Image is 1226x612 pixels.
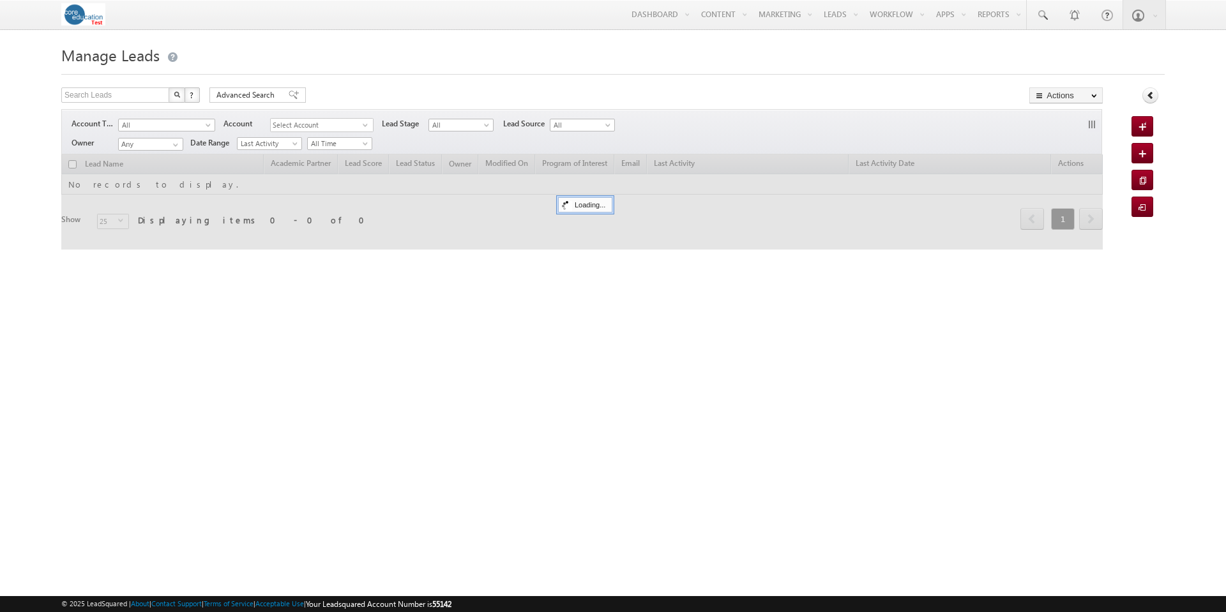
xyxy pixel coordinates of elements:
[306,599,451,609] span: Your Leadsquared Account Number is
[558,197,612,213] div: Loading...
[118,119,215,131] a: All
[308,138,368,149] span: All Time
[190,137,237,149] span: Date Range
[185,87,200,103] button: ?
[237,137,302,150] a: Last Activity
[72,118,118,130] span: Account Type
[216,89,278,101] span: Advanced Search
[428,119,494,131] a: All
[1029,87,1103,103] button: Actions
[307,137,372,150] a: All Time
[72,137,118,149] span: Owner
[118,138,183,151] input: Type to Search
[429,119,490,131] span: All
[131,599,149,608] a: About
[61,3,105,26] img: Custom Logo
[271,119,363,132] span: Select Account
[270,118,374,132] div: Select Account
[238,138,298,149] span: Last Activity
[550,119,615,131] a: All
[223,118,270,130] span: Account
[432,599,451,609] span: 55142
[363,122,373,128] span: select
[151,599,202,608] a: Contact Support
[61,598,451,610] span: © 2025 LeadSquared | | | | |
[255,599,304,608] a: Acceptable Use
[503,118,550,130] span: Lead Source
[550,119,611,131] span: All
[382,118,428,130] span: Lead Stage
[174,91,180,98] img: Search
[61,45,160,65] span: Manage Leads
[166,138,182,151] a: Show All Items
[119,119,207,131] span: All
[204,599,254,608] a: Terms of Service
[190,89,195,100] span: ?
